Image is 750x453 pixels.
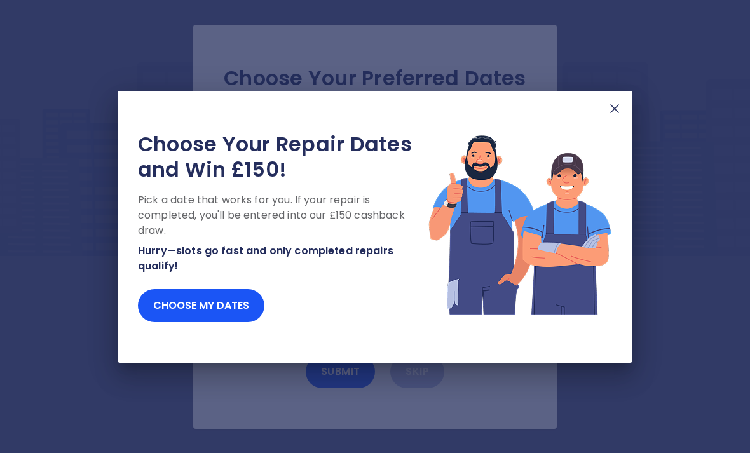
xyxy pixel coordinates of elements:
img: Lottery [428,132,612,317]
p: Pick a date that works for you. If your repair is completed, you'll be entered into our £150 cash... [138,193,428,238]
img: X Mark [607,101,622,116]
button: Choose my dates [138,289,264,322]
h2: Choose Your Repair Dates and Win £150! [138,132,428,182]
p: Hurry—slots go fast and only completed repairs qualify! [138,243,428,274]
